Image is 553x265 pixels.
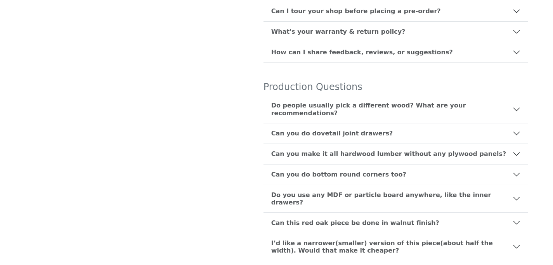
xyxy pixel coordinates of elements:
[271,7,441,15] b: Can I tour your shop before placing a pre-order?
[263,144,528,164] button: Can you make it all hardwood lumber without any plywood panels?
[271,191,513,206] b: Do you use any MDF or particle board anywhere, like the inner drawers?
[271,28,406,35] b: What's your warranty & return policy?
[263,213,528,233] button: Can this red oak piece be done in walnut finish?
[271,239,513,254] b: I’d like a narrower(smaller) version of this piece(about half the width). Would that make it chea...
[263,1,528,21] button: Can I tour your shop before placing a pre-order?
[271,48,453,56] b: How can I share feedback, reviews, or suggestions?
[271,219,439,227] b: Can this red oak piece be done in walnut finish?
[263,123,528,144] button: Can you do dovetail joint drawers?
[271,130,393,137] b: Can you do dovetail joint drawers?
[271,171,406,178] b: Can you do bottom round corners too?
[263,22,528,42] button: What's your warranty & return policy?
[263,81,528,93] h4: Production Questions
[263,165,528,185] button: Can you do bottom round corners too?
[271,102,513,116] b: Do people usually pick a different wood? What are your recommendations?
[263,95,528,123] button: Do people usually pick a different wood? What are your recommendations?
[263,42,528,62] button: How can I share feedback, reviews, or suggestions?
[263,185,528,212] button: Do you use any MDF or particle board anywhere, like the inner drawers?
[263,233,528,260] button: I’d like a narrower(smaller) version of this piece(about half the width). Would that make it chea...
[271,150,506,158] b: Can you make it all hardwood lumber without any plywood panels?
